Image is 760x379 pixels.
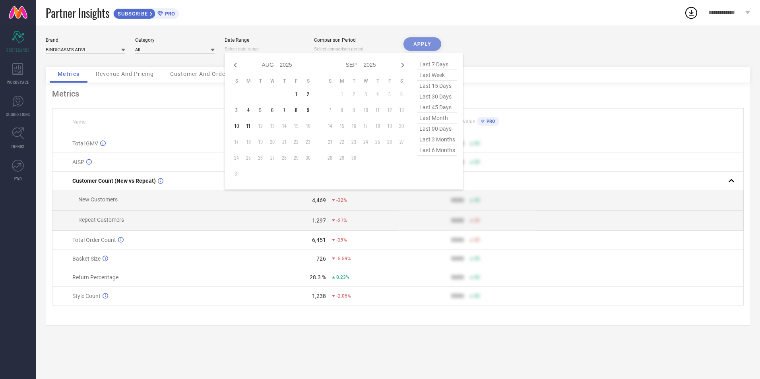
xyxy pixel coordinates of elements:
[417,113,457,124] span: last month
[254,78,266,84] th: Tuesday
[396,88,407,100] td: Sat Sep 06 2025
[96,71,154,77] span: Revenue And Pricing
[302,152,314,164] td: Sat Aug 30 2025
[290,136,302,148] td: Fri Aug 22 2025
[485,119,495,124] span: PRO
[396,78,407,84] th: Saturday
[290,120,302,132] td: Fri Aug 15 2025
[72,255,101,262] span: Basket Size
[384,88,396,100] td: Fri Sep 05 2025
[396,104,407,116] td: Sat Sep 13 2025
[384,120,396,132] td: Fri Sep 19 2025
[324,120,336,132] td: Sun Sep 14 2025
[302,104,314,116] td: Sat Aug 09 2025
[242,104,254,116] td: Mon Aug 04 2025
[451,255,464,262] div: 9999
[312,217,326,224] div: 1,297
[324,136,336,148] td: Sun Sep 21 2025
[266,136,278,148] td: Wed Aug 20 2025
[451,274,464,280] div: 9999
[324,104,336,116] td: Sun Sep 07 2025
[6,47,30,53] span: SCORECARDS
[231,78,242,84] th: Sunday
[360,136,372,148] td: Wed Sep 24 2025
[290,104,302,116] td: Fri Aug 08 2025
[348,78,360,84] th: Tuesday
[278,136,290,148] td: Thu Aug 21 2025
[314,45,394,53] input: Select comparison period
[336,197,347,203] span: -32%
[312,237,326,243] div: 6,451
[336,104,348,116] td: Mon Sep 08 2025
[360,78,372,84] th: Wednesday
[336,275,349,280] span: 0.23%
[278,78,290,84] th: Thursday
[312,293,326,299] div: 1,238
[372,88,384,100] td: Thu Sep 04 2025
[324,152,336,164] td: Sun Sep 28 2025
[312,197,326,203] div: 4,469
[225,37,304,43] div: Date Range
[266,78,278,84] th: Wednesday
[231,168,242,180] td: Sun Aug 31 2025
[417,145,457,156] span: last 6 months
[242,78,254,84] th: Monday
[266,104,278,116] td: Wed Aug 06 2025
[290,88,302,100] td: Fri Aug 01 2025
[72,119,85,125] span: Name
[78,217,124,223] span: Repeat Customers
[58,71,79,77] span: Metrics
[242,152,254,164] td: Mon Aug 25 2025
[254,120,266,132] td: Tue Aug 12 2025
[348,152,360,164] td: Tue Sep 30 2025
[266,120,278,132] td: Wed Aug 13 2025
[372,120,384,132] td: Thu Sep 18 2025
[135,37,215,43] div: Category
[278,120,290,132] td: Thu Aug 14 2025
[372,78,384,84] th: Thursday
[474,159,480,165] span: 50
[78,196,118,203] span: New Customers
[396,120,407,132] td: Sat Sep 20 2025
[451,217,464,224] div: 9999
[384,104,396,116] td: Fri Sep 12 2025
[348,136,360,148] td: Tue Sep 23 2025
[170,71,231,77] span: Customer And Orders
[163,11,175,17] span: PRO
[336,120,348,132] td: Mon Sep 15 2025
[254,152,266,164] td: Tue Aug 26 2025
[290,152,302,164] td: Fri Aug 29 2025
[11,143,25,149] span: TRENDS
[52,89,744,99] div: Metrics
[231,120,242,132] td: Sun Aug 10 2025
[6,111,30,117] span: SUGGESTIONS
[242,136,254,148] td: Mon Aug 18 2025
[113,6,179,19] a: SUBSCRIBEPRO
[310,274,326,280] div: 28.3 %
[451,197,464,203] div: 9999
[290,78,302,84] th: Friday
[417,102,457,113] span: last 45 days
[14,176,22,182] span: FWD
[254,104,266,116] td: Tue Aug 05 2025
[372,104,384,116] td: Thu Sep 11 2025
[360,88,372,100] td: Wed Sep 03 2025
[417,91,457,102] span: last 30 days
[398,60,407,70] div: Next month
[336,78,348,84] th: Monday
[231,136,242,148] td: Sun Aug 17 2025
[302,78,314,84] th: Saturday
[72,178,156,184] span: Customer Count (New vs Repeat)
[372,136,384,148] td: Thu Sep 25 2025
[314,37,394,43] div: Comparison Period
[72,159,84,165] span: AISP
[474,293,480,299] span: 50
[324,78,336,84] th: Sunday
[474,197,480,203] span: 50
[231,60,240,70] div: Previous month
[348,104,360,116] td: Tue Sep 09 2025
[336,88,348,100] td: Mon Sep 01 2025
[474,256,480,261] span: 50
[348,88,360,100] td: Tue Sep 02 2025
[396,136,407,148] td: Sat Sep 27 2025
